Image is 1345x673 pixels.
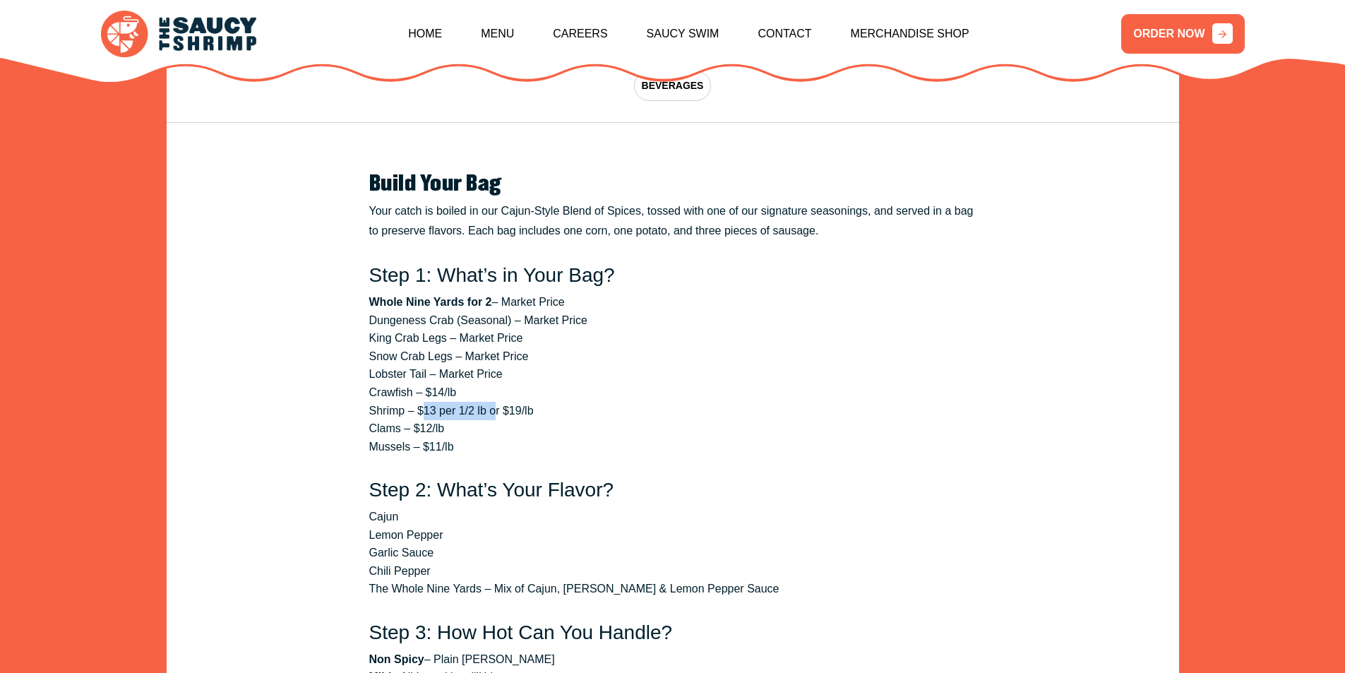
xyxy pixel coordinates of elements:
li: Lobster Tail – Market Price [369,365,976,383]
li: Snow Crab Legs – Market Price [369,347,976,366]
li: Dungeness Crab (Seasonal) – Market Price [369,311,976,330]
li: – Plain [PERSON_NAME] [369,650,976,669]
img: logo [101,11,256,58]
h3: Step 1: What’s in Your Bag? [369,263,976,287]
li: Shrimp – $13 per 1/2 lb or $19/lb [369,402,976,420]
a: ORDER NOW [1121,14,1244,54]
a: Contact [758,4,811,64]
li: King Crab Legs – Market Price [369,329,976,347]
h3: Step 3: How Hot Can You Handle? [369,621,976,645]
a: Menu [481,4,514,64]
li: Crawfish – $14/lb [369,383,976,402]
p: Your catch is boiled in our Cajun-Style Blend of Spices, tossed with one of our signature seasoni... [369,201,976,241]
a: Saucy Swim [647,4,719,64]
strong: Whole Nine Yards for 2 [369,296,492,308]
li: Mussels – $11/lb [369,438,976,456]
li: Lemon Pepper [369,526,976,544]
li: Garlic Sauce [369,544,976,562]
span: BEVERAGES [642,78,704,93]
li: – Market Price [369,293,976,311]
h3: Step 2: What’s Your Flavor? [369,478,976,502]
strong: Non Spicy [369,653,424,665]
a: Merchandise Shop [851,4,969,64]
button: BEVERAGES [634,71,712,101]
h2: Build Your Bag [369,172,976,196]
li: The Whole Nine Yards – Mix of Cajun, [PERSON_NAME] & Lemon Pepper Sauce [369,580,976,598]
li: Chili Pepper [369,562,976,580]
a: Home [408,4,442,64]
li: Cajun [369,508,976,526]
li: Clams – $12/lb [369,419,976,438]
a: Careers [553,4,607,64]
